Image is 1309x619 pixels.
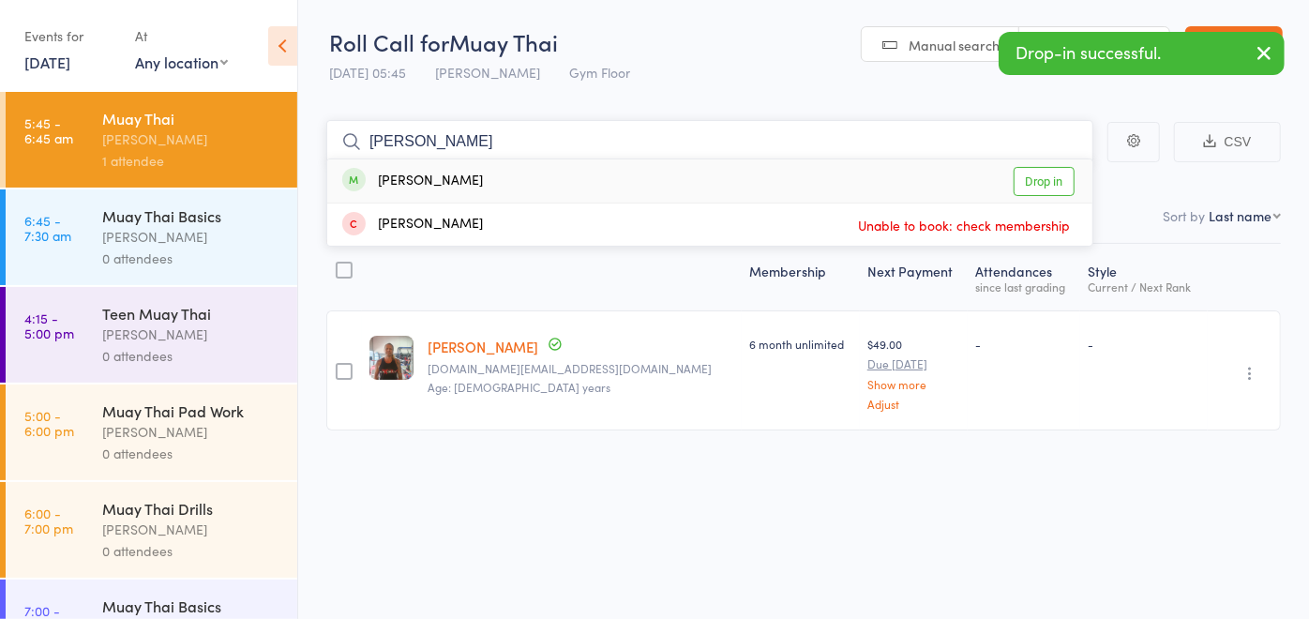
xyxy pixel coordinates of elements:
[999,32,1285,75] div: Drop-in successful.
[1080,252,1207,302] div: Style
[342,214,483,235] div: [PERSON_NAME]
[24,115,73,145] time: 5:45 - 6:45 am
[6,189,297,285] a: 6:45 -7:30 amMuay Thai Basics[PERSON_NAME]0 attendees
[326,120,1093,163] input: Search by name
[102,519,281,540] div: [PERSON_NAME]
[102,248,281,269] div: 0 attendees
[102,226,281,248] div: [PERSON_NAME]
[102,540,281,562] div: 0 attendees
[135,21,228,52] div: At
[102,324,281,345] div: [PERSON_NAME]
[102,150,281,172] div: 1 attendee
[1014,167,1075,196] a: Drop in
[24,213,71,243] time: 6:45 - 7:30 am
[1088,336,1199,352] div: -
[102,303,281,324] div: Teen Muay Thai
[1209,206,1271,225] div: Last name
[449,26,558,57] span: Muay Thai
[102,400,281,421] div: Muay Thai Pad Work
[135,52,228,72] div: Any location
[102,345,281,367] div: 0 attendees
[867,378,960,390] a: Show more
[742,252,860,302] div: Membership
[102,421,281,443] div: [PERSON_NAME]
[867,357,960,370] small: Due [DATE]
[24,506,73,536] time: 6:00 - 7:00 pm
[860,252,968,302] div: Next Payment
[909,36,1000,54] span: Manual search
[975,280,1073,293] div: since last grading
[6,482,297,578] a: 6:00 -7:00 pmMuay Thai Drills[PERSON_NAME]0 attendees
[6,92,297,188] a: 5:45 -6:45 amMuay Thai[PERSON_NAME]1 attendee
[435,63,540,82] span: [PERSON_NAME]
[975,336,1073,352] div: -
[749,336,852,352] div: 6 month unlimited
[429,379,611,395] span: Age: [DEMOGRAPHIC_DATA] years
[342,171,483,192] div: [PERSON_NAME]
[569,63,630,82] span: Gym Floor
[102,596,281,616] div: Muay Thai Basics
[24,52,70,72] a: [DATE]
[24,408,74,438] time: 5:00 - 6:00 pm
[853,211,1075,239] span: Unable to book: check membership
[1163,206,1205,225] label: Sort by
[24,310,74,340] time: 4:15 - 5:00 pm
[6,385,297,480] a: 5:00 -6:00 pmMuay Thai Pad Work[PERSON_NAME]0 attendees
[102,443,281,464] div: 0 attendees
[867,398,960,410] a: Adjust
[369,336,414,380] img: image1732508736.png
[102,108,281,128] div: Muay Thai
[102,498,281,519] div: Muay Thai Drills
[1174,122,1281,162] button: CSV
[102,128,281,150] div: [PERSON_NAME]
[329,63,406,82] span: [DATE] 05:45
[968,252,1080,302] div: Atten­dances
[429,362,735,375] small: Macs.fitness@hotmail.com
[329,26,449,57] span: Roll Call for
[1088,280,1199,293] div: Current / Next Rank
[429,337,539,356] a: [PERSON_NAME]
[1185,26,1283,64] a: Exit roll call
[24,21,116,52] div: Events for
[6,287,297,383] a: 4:15 -5:00 pmTeen Muay Thai[PERSON_NAME]0 attendees
[867,336,960,410] div: $49.00
[102,205,281,226] div: Muay Thai Basics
